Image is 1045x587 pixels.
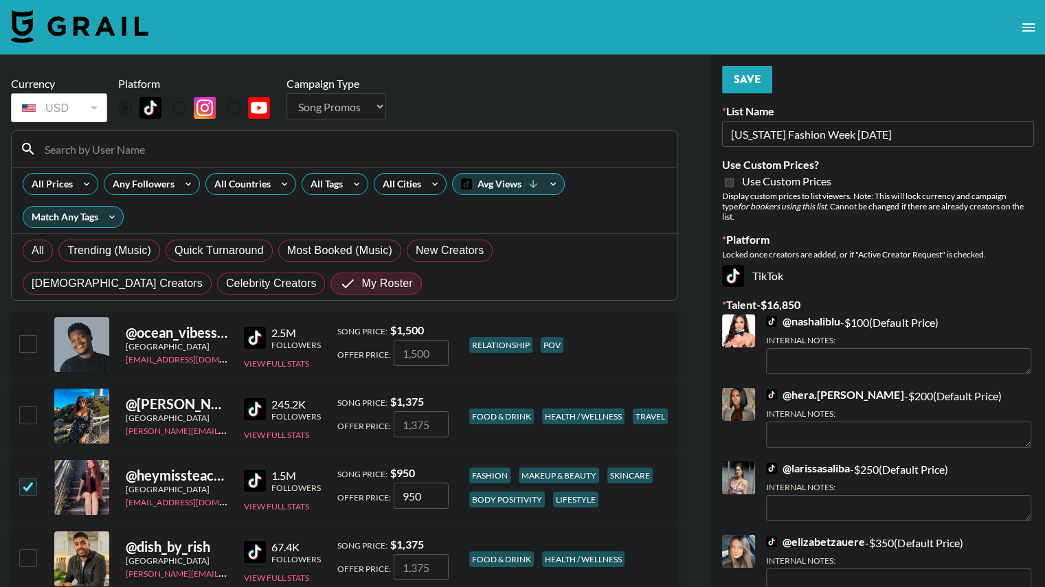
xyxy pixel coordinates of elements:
div: Campaign Type [286,77,386,91]
div: @ heymissteacher [126,467,227,484]
div: body positivity [469,492,545,507]
a: @hera.[PERSON_NAME] [766,388,903,402]
div: @ ocean_vibesss_ [126,324,227,341]
span: Trending (Music) [67,242,151,259]
a: [PERSON_NAME][EMAIL_ADDRESS][DOMAIN_NAME] [126,566,329,579]
div: Remove selected talent to change your currency [11,91,107,125]
div: Internal Notes: [766,408,1031,419]
input: Search by User Name [36,138,669,160]
span: My Roster [361,275,412,292]
div: Avg Views [453,174,564,194]
span: Offer Price: [337,421,391,431]
strong: $ 1,375 [390,538,424,551]
input: 950 [394,483,449,509]
div: - $ 200 (Default Price) [766,388,1031,448]
div: [GEOGRAPHIC_DATA] [126,484,227,494]
button: View Full Stats [244,358,309,369]
div: food & drink [469,551,534,567]
span: Most Booked (Music) [287,242,392,259]
a: @elizabetzauere [766,535,865,549]
div: [GEOGRAPHIC_DATA] [126,555,227,566]
a: [EMAIL_ADDRESS][DOMAIN_NAME] [126,494,264,507]
div: @ [PERSON_NAME] [126,395,227,413]
div: [GEOGRAPHIC_DATA] [126,341,227,352]
em: for bookers using this list [738,201,827,211]
div: @ dish_by_rish [126,538,227,555]
img: TikTok [766,463,777,474]
img: TikTok [244,541,266,563]
div: 2.5M [271,326,321,340]
img: Grail Talent [11,10,148,43]
div: 67.4K [271,540,321,554]
div: All Countries [206,174,273,194]
label: List Name [722,104,1034,118]
img: TikTok [766,389,777,400]
img: TikTok [139,97,161,119]
div: - $ 250 (Default Price) [766,461,1031,521]
div: health / wellness [542,408,625,424]
div: All Prices [23,174,76,194]
div: Followers [271,554,321,564]
button: View Full Stats [244,573,309,583]
img: TikTok [766,316,777,327]
button: open drawer [1015,14,1042,41]
a: @nashaliblu [766,314,840,328]
div: Followers [271,411,321,422]
button: View Full Stats [244,430,309,440]
div: travel [633,408,668,424]
img: YouTube [248,97,270,119]
input: 1,375 [394,411,449,437]
strong: $ 1,500 [390,323,424,336]
div: pov [541,337,563,353]
span: Song Price: [337,326,387,336]
label: Platform [722,233,1034,246]
div: Followers [271,483,321,493]
div: Internal Notes: [766,335,1031,345]
a: [EMAIL_ADDRESS][DOMAIN_NAME] [126,352,264,365]
div: - $ 100 (Default Price) [766,314,1031,374]
div: [GEOGRAPHIC_DATA] [126,413,227,423]
span: Song Price: [337,398,387,408]
strong: $ 950 [390,466,415,479]
span: Song Price: [337,540,387,551]
label: Talent - $ 16,850 [722,298,1034,312]
span: [DEMOGRAPHIC_DATA] Creators [32,275,203,292]
div: 245.2K [271,398,321,411]
img: TikTok [244,327,266,349]
img: TikTok [244,398,266,420]
span: Offer Price: [337,349,391,360]
a: @larissasaliba [766,461,850,475]
div: health / wellness [542,551,625,567]
span: New Creators [416,242,484,259]
span: Celebrity Creators [226,275,317,292]
div: Match Any Tags [23,207,123,227]
div: Display custom prices to list viewers. Note: This will lock currency and campaign type . Cannot b... [722,191,1034,222]
div: 1.5M [271,469,321,483]
img: Instagram [194,97,216,119]
div: fashion [469,468,510,483]
div: relationship [469,337,532,353]
button: View Full Stats [244,501,309,511]
div: makeup & beauty [519,468,599,483]
div: skincare [607,468,653,483]
div: All Cities [374,174,424,194]
div: USD [14,96,104,120]
div: lifestyle [553,492,598,507]
div: Internal Notes: [766,482,1031,492]
label: Use Custom Prices? [722,158,1034,172]
div: Locked once creators are added, or if "Active Creator Request" is checked. [722,249,1034,260]
span: Quick Turnaround [175,242,264,259]
span: Offer Price: [337,564,391,574]
span: Offer Price: [337,492,391,503]
input: 1,375 [394,554,449,580]
img: TikTok [722,265,744,287]
img: TikTok [766,536,777,547]
div: All Tags [302,174,346,194]
div: Currency [11,77,107,91]
input: 1,500 [394,340,449,366]
div: Platform [118,77,281,91]
div: Any Followers [104,174,177,194]
a: [PERSON_NAME][EMAIL_ADDRESS][DOMAIN_NAME] [126,423,329,436]
button: Save [722,66,772,93]
strong: $ 1,375 [390,395,424,408]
